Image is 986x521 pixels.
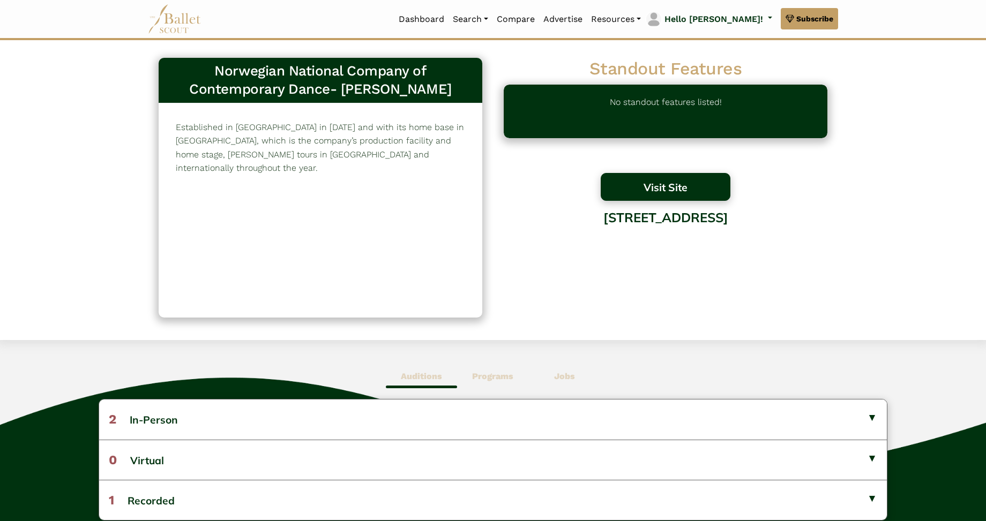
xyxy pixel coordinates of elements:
a: profile picture Hello [PERSON_NAME]! [645,11,772,28]
h2: Standout Features [504,58,827,80]
p: Hello [PERSON_NAME]! [664,12,763,26]
p: No standout features listed! [610,95,722,127]
a: Subscribe [781,8,838,29]
p: Established in [GEOGRAPHIC_DATA] in [DATE] and with its home base in [GEOGRAPHIC_DATA], which is ... [176,120,465,175]
a: Compare [492,8,539,31]
h3: Norwegian National Company of Contemporary Dance- [PERSON_NAME] [167,62,474,99]
b: Jobs [554,371,575,381]
img: gem.svg [786,13,794,25]
span: 2 [109,412,116,427]
a: Search [449,8,492,31]
div: [STREET_ADDRESS] [504,202,827,288]
button: 0Virtual [99,440,887,480]
button: 1Recorded [99,480,887,520]
a: Advertise [539,8,587,31]
b: Programs [472,371,513,381]
span: Subscribe [796,13,833,25]
button: Visit Site [601,173,730,201]
img: profile picture [646,12,661,27]
span: 1 [109,493,114,508]
a: Dashboard [394,8,449,31]
a: Resources [587,8,645,31]
button: 2In-Person [99,399,887,439]
b: Auditions [401,371,442,381]
span: 0 [109,452,117,467]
